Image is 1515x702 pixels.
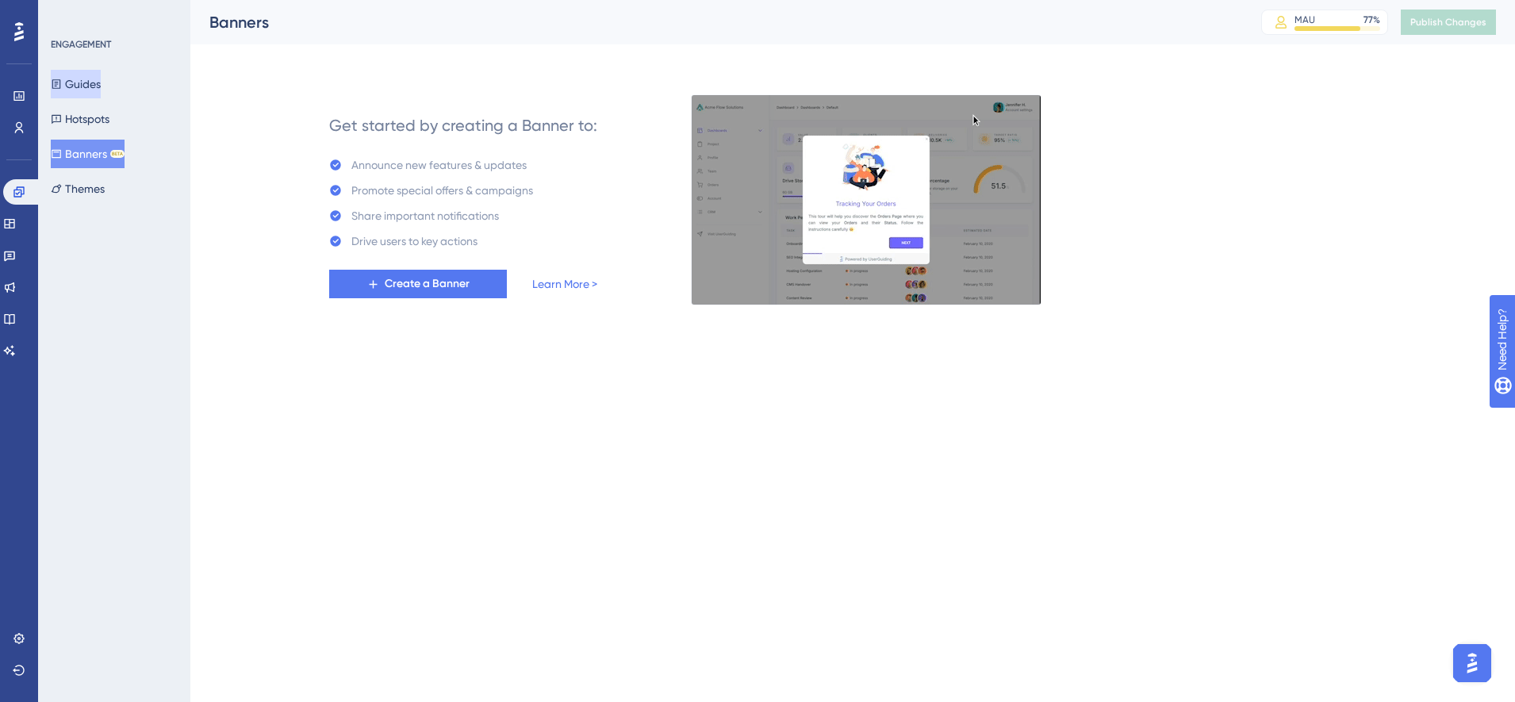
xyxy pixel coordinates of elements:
[329,270,507,298] button: Create a Banner
[51,70,101,98] button: Guides
[110,150,125,158] div: BETA
[1363,13,1380,26] div: 77 %
[691,94,1041,305] img: 529d90adb73e879a594bca603b874522.gif
[351,155,527,175] div: Announce new features & updates
[385,274,470,293] span: Create a Banner
[351,206,499,225] div: Share important notifications
[209,11,1222,33] div: Banners
[351,232,478,251] div: Drive users to key actions
[351,181,533,200] div: Promote special offers & campaigns
[1410,16,1486,29] span: Publish Changes
[1401,10,1496,35] button: Publish Changes
[532,274,597,293] a: Learn More >
[51,175,105,203] button: Themes
[329,114,597,136] div: Get started by creating a Banner to:
[37,4,99,23] span: Need Help?
[1294,13,1315,26] div: MAU
[51,140,125,168] button: BannersBETA
[51,105,109,133] button: Hotspots
[1448,639,1496,687] iframe: UserGuiding AI Assistant Launcher
[51,38,111,51] div: ENGAGEMENT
